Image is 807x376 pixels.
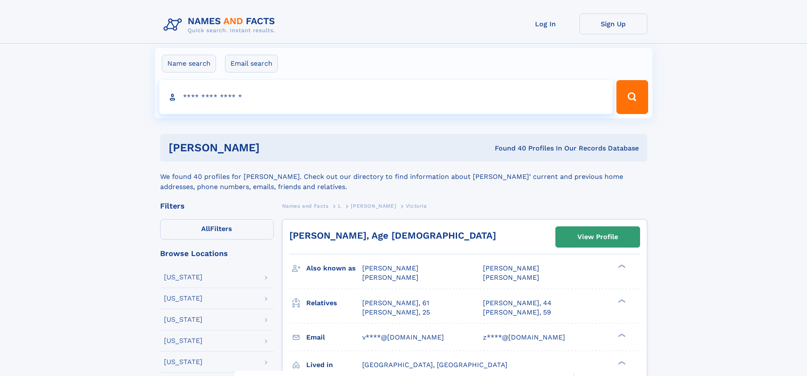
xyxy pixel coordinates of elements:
[351,203,396,209] span: [PERSON_NAME]
[362,273,419,281] span: [PERSON_NAME]
[616,298,626,304] div: ❯
[306,358,362,372] h3: Lived in
[362,308,430,317] a: [PERSON_NAME], 25
[377,144,639,153] div: Found 40 Profiles In Our Records Database
[160,219,274,240] label: Filters
[306,296,362,310] h3: Relatives
[306,261,362,276] h3: Also known as
[289,230,496,241] a: [PERSON_NAME], Age [DEMOGRAPHIC_DATA]
[483,308,551,317] a: [PERSON_NAME], 59
[577,227,618,247] div: View Profile
[169,142,377,153] h1: [PERSON_NAME]
[351,201,396,211] a: [PERSON_NAME]
[362,361,507,369] span: [GEOGRAPHIC_DATA], [GEOGRAPHIC_DATA]
[164,316,202,323] div: [US_STATE]
[616,360,626,365] div: ❯
[512,14,580,34] a: Log In
[282,201,329,211] a: Names and Facts
[225,55,278,72] label: Email search
[159,80,613,114] input: search input
[164,359,202,365] div: [US_STATE]
[164,274,202,281] div: [US_STATE]
[160,14,282,36] img: Logo Names and Facts
[362,298,429,308] a: [PERSON_NAME], 61
[162,55,216,72] label: Name search
[338,201,341,211] a: L
[483,273,539,281] span: [PERSON_NAME]
[616,332,626,338] div: ❯
[164,337,202,344] div: [US_STATE]
[201,225,210,233] span: All
[556,227,640,247] a: View Profile
[160,202,274,210] div: Filters
[164,295,202,302] div: [US_STATE]
[483,298,552,308] a: [PERSON_NAME], 44
[580,14,647,34] a: Sign Up
[160,250,274,257] div: Browse Locations
[483,264,539,272] span: [PERSON_NAME]
[616,264,626,269] div: ❯
[160,162,647,192] div: We found 40 profiles for [PERSON_NAME]. Check out our directory to find information about [PERSON...
[338,203,341,209] span: L
[616,80,648,114] button: Search Button
[362,264,419,272] span: [PERSON_NAME]
[306,330,362,345] h3: Email
[406,203,427,209] span: Victoria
